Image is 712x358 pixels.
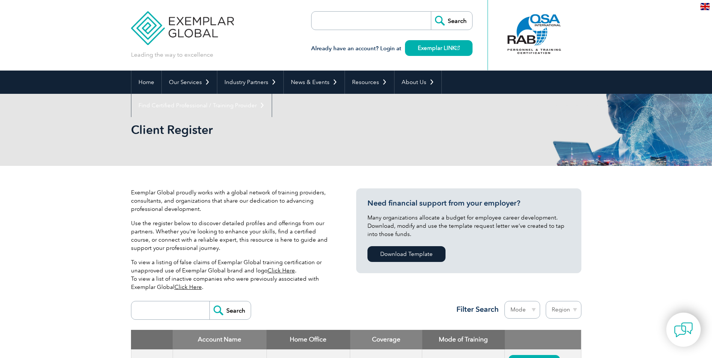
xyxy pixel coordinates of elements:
h3: Filter Search [452,305,499,314]
h3: Need financial support from your employer? [367,199,570,208]
img: en [700,3,710,10]
input: Search [209,301,251,319]
a: Industry Partners [217,71,283,94]
img: contact-chat.png [674,320,693,339]
a: News & Events [284,71,345,94]
a: Download Template [367,246,446,262]
th: Account Name: activate to sort column descending [173,330,266,349]
th: Coverage: activate to sort column ascending [350,330,422,349]
a: Click Here [268,267,295,274]
a: Find Certified Professional / Training Provider [131,94,272,117]
th: Mode of Training: activate to sort column ascending [422,330,505,349]
p: Exemplar Global proudly works with a global network of training providers, consultants, and organ... [131,188,334,213]
p: To view a listing of false claims of Exemplar Global training certification or unapproved use of ... [131,258,334,291]
a: Resources [345,71,394,94]
a: Exemplar LINK [405,40,473,56]
h2: Client Register [131,124,446,136]
img: open_square.png [456,46,460,50]
th: Home Office: activate to sort column ascending [266,330,350,349]
p: Use the register below to discover detailed profiles and offerings from our partners. Whether you... [131,219,334,252]
input: Search [431,12,472,30]
a: About Us [394,71,441,94]
th: : activate to sort column ascending [505,330,581,349]
a: Click Here [175,284,202,290]
a: Home [131,71,161,94]
h3: Already have an account? Login at [311,44,473,53]
a: Our Services [162,71,217,94]
p: Many organizations allocate a budget for employee career development. Download, modify and use th... [367,214,570,238]
p: Leading the way to excellence [131,51,213,59]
